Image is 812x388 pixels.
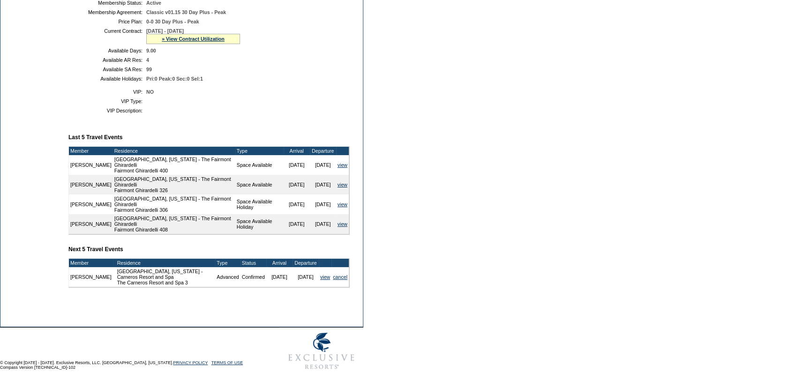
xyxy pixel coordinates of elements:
td: Residence [116,259,216,267]
td: [GEOGRAPHIC_DATA], [US_STATE] - The Fairmont Ghirardelli Fairmont Ghirardelli 408 [113,214,235,234]
td: Arrival [284,147,310,155]
td: Type [235,147,284,155]
td: [PERSON_NAME] [69,214,113,234]
td: Confirmed [241,267,266,287]
span: 4 [146,57,149,63]
span: 99 [146,67,152,72]
td: [PERSON_NAME] [69,267,113,287]
td: [DATE] [293,267,319,287]
a: TERMS OF USE [211,360,243,365]
td: Space Available Holiday [235,194,284,214]
td: VIP Type: [72,98,143,104]
td: Available SA Res: [72,67,143,72]
td: [GEOGRAPHIC_DATA], [US_STATE] - The Fairmont Ghirardelli Fairmont Ghirardelli 400 [113,155,235,175]
td: Residence [113,147,235,155]
td: Arrival [266,259,293,267]
td: Advanced [215,267,240,287]
td: [DATE] [310,214,336,234]
td: [GEOGRAPHIC_DATA], [US_STATE] - Carneros Resort and Spa The Carneros Resort and Spa 3 [116,267,216,287]
td: [DATE] [310,194,336,214]
a: view [338,162,347,168]
td: Member [69,259,113,267]
td: Space Available Holiday [235,214,284,234]
td: [GEOGRAPHIC_DATA], [US_STATE] - The Fairmont Ghirardelli Fairmont Ghirardelli 326 [113,175,235,194]
td: [DATE] [310,155,336,175]
span: 0-0 30 Day Plus - Peak [146,19,199,24]
td: Current Contract: [72,28,143,44]
td: [DATE] [266,267,293,287]
a: view [338,201,347,207]
td: [PERSON_NAME] [69,175,113,194]
a: » View Contract Utilization [162,36,225,42]
td: Status [241,259,266,267]
a: view [338,221,347,227]
span: NO [146,89,154,95]
td: Available Days: [72,48,143,53]
td: [DATE] [284,214,310,234]
td: [PERSON_NAME] [69,194,113,214]
td: [DATE] [284,155,310,175]
td: VIP: [72,89,143,95]
a: view [338,182,347,187]
td: [DATE] [284,194,310,214]
span: Classic v01.15 30 Day Plus - Peak [146,9,226,15]
td: [DATE] [284,175,310,194]
td: VIP Description: [72,108,143,113]
td: Available AR Res: [72,57,143,63]
img: Exclusive Resorts [279,328,363,374]
a: view [320,274,330,280]
a: PRIVACY POLICY [173,360,208,365]
td: Departure [310,147,336,155]
td: Type [215,259,240,267]
td: Available Holidays: [72,76,143,82]
td: [GEOGRAPHIC_DATA], [US_STATE] - The Fairmont Ghirardelli Fairmont Ghirardelli 306 [113,194,235,214]
span: [DATE] - [DATE] [146,28,184,34]
td: Space Available [235,175,284,194]
td: Membership Agreement: [72,9,143,15]
td: [DATE] [310,175,336,194]
td: Price Plan: [72,19,143,24]
span: 9.00 [146,48,156,53]
td: [PERSON_NAME] [69,155,113,175]
td: Member [69,147,113,155]
td: Departure [293,259,319,267]
b: Next 5 Travel Events [68,246,123,253]
a: cancel [333,274,347,280]
b: Last 5 Travel Events [68,134,122,141]
td: Space Available [235,155,284,175]
span: Pri:0 Peak:0 Sec:0 Sel:1 [146,76,203,82]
